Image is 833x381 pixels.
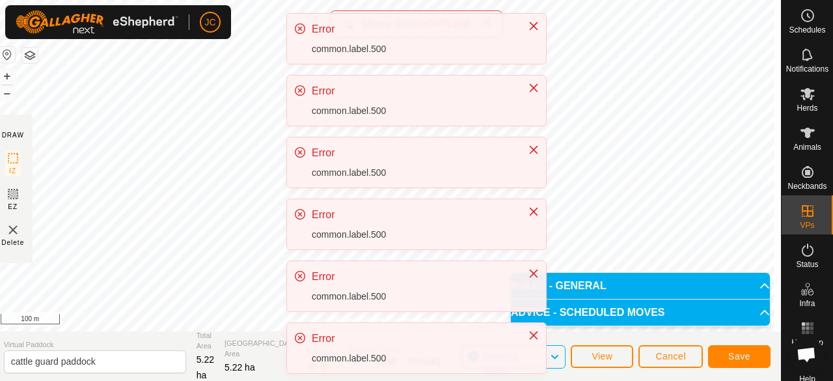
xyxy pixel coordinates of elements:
[789,26,825,34] span: Schedules
[312,331,515,346] div: Error
[655,351,686,361] span: Cancel
[511,273,770,299] p-accordion-header: RULES - GENERAL
[225,338,299,360] span: [GEOGRAPHIC_DATA] Area
[525,17,543,35] button: Close
[22,48,38,63] button: Map Layers
[511,281,607,291] span: RULES - GENERAL
[312,104,515,118] div: common.label.500
[312,207,515,223] div: Error
[571,345,633,368] button: View
[511,300,770,326] p-accordion-header: ADVICE - SCHEDULED MOVES
[225,362,255,373] span: 5.22 ha
[4,339,186,350] span: Virtual Paddock
[592,351,612,361] span: View
[787,182,826,190] span: Neckbands
[525,264,543,283] button: Close
[16,10,178,34] img: Gallagher Logo
[312,228,515,242] div: common.label.500
[312,83,515,99] div: Error
[312,21,515,37] div: Error
[789,337,824,372] div: Open chat
[525,141,543,159] button: Close
[1,238,24,247] span: Delete
[797,104,817,112] span: Herds
[204,16,215,29] span: JC
[312,290,515,303] div: common.label.500
[312,42,515,56] div: common.label.500
[525,203,543,221] button: Close
[796,261,818,268] span: Status
[197,354,214,380] span: 5.22 ha
[728,351,750,361] span: Save
[708,345,771,368] button: Save
[525,326,543,345] button: Close
[511,307,664,318] span: ADVICE - SCHEDULED MOVES
[799,300,815,307] span: Infra
[793,143,821,151] span: Animals
[786,65,828,73] span: Notifications
[312,269,515,285] div: Error
[5,222,21,238] img: VP
[8,202,18,212] span: EZ
[525,79,543,97] button: Close
[312,166,515,180] div: common.label.500
[638,345,703,368] button: Cancel
[312,145,515,161] div: Error
[312,352,515,365] div: common.label.500
[800,221,814,229] span: VPs
[9,166,16,176] span: IZ
[2,130,24,140] div: DRAW
[791,339,823,346] span: Heatmap
[197,330,214,352] span: Total Area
